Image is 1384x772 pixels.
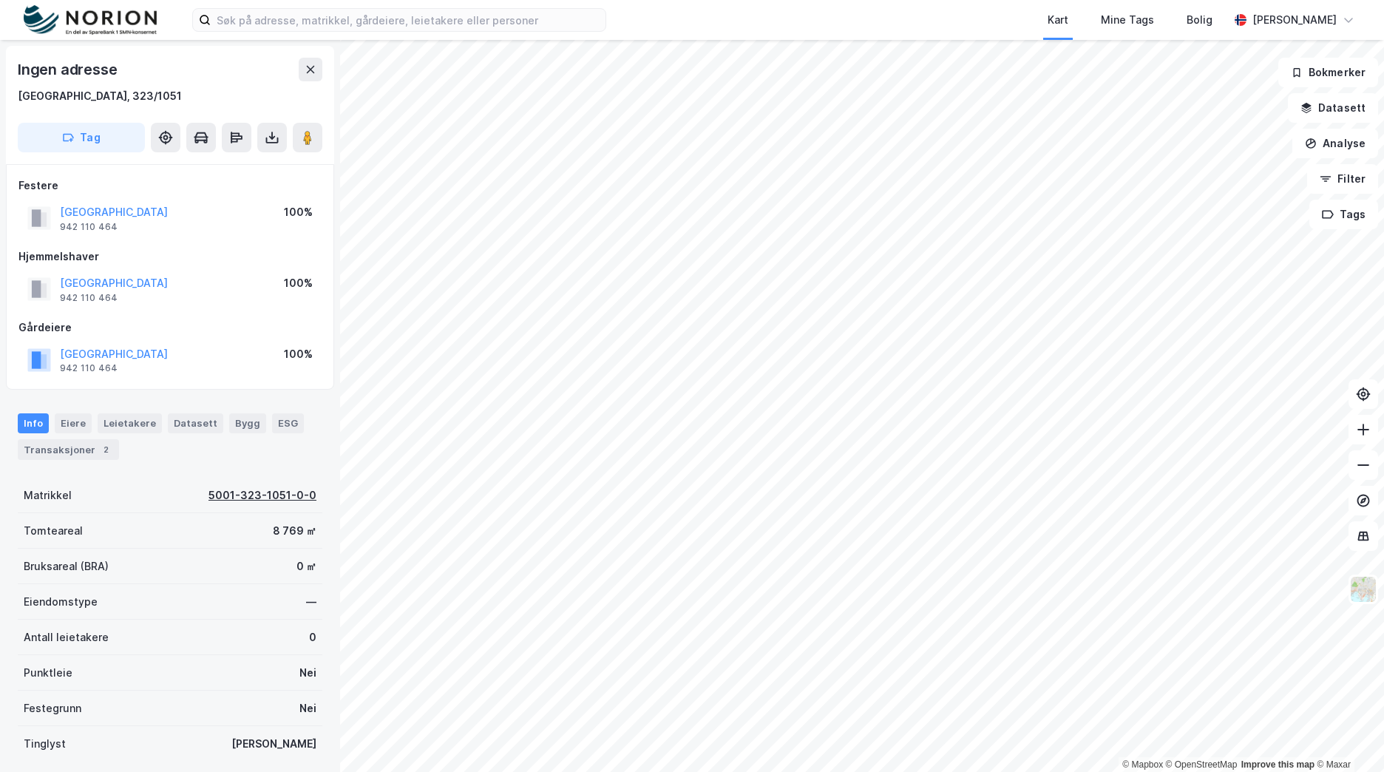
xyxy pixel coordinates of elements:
[306,593,316,611] div: —
[24,522,83,540] div: Tomteareal
[229,413,266,433] div: Bygg
[18,248,322,265] div: Hjemmelshaver
[98,442,113,457] div: 2
[272,413,304,433] div: ESG
[1278,58,1378,87] button: Bokmerker
[296,558,316,575] div: 0 ㎡
[18,87,182,105] div: [GEOGRAPHIC_DATA], 323/1051
[299,700,316,717] div: Nei
[18,319,322,336] div: Gårdeiere
[24,558,109,575] div: Bruksareal (BRA)
[1307,164,1378,194] button: Filter
[1292,129,1378,158] button: Analyse
[1349,575,1377,603] img: Z
[18,123,145,152] button: Tag
[1288,93,1378,123] button: Datasett
[18,439,119,460] div: Transaksjoner
[299,664,316,682] div: Nei
[1310,701,1384,772] div: Kontrollprogram for chat
[18,177,322,194] div: Festere
[1310,701,1384,772] iframe: Chat Widget
[1122,759,1163,770] a: Mapbox
[1309,200,1378,229] button: Tags
[1187,11,1212,29] div: Bolig
[168,413,223,433] div: Datasett
[309,629,316,646] div: 0
[24,735,66,753] div: Tinglyst
[211,9,605,31] input: Søk på adresse, matrikkel, gårdeiere, leietakere eller personer
[284,274,313,292] div: 100%
[284,345,313,363] div: 100%
[24,593,98,611] div: Eiendomstype
[24,629,109,646] div: Antall leietakere
[231,735,316,753] div: [PERSON_NAME]
[60,292,118,304] div: 942 110 464
[18,413,49,433] div: Info
[55,413,92,433] div: Eiere
[284,203,313,221] div: 100%
[18,58,120,81] div: Ingen adresse
[208,487,316,504] div: 5001-323-1051-0-0
[273,522,316,540] div: 8 769 ㎡
[24,700,81,717] div: Festegrunn
[24,5,157,35] img: norion-logo.80e7a08dc31c2e691866.png
[1101,11,1154,29] div: Mine Tags
[1166,759,1238,770] a: OpenStreetMap
[1252,11,1337,29] div: [PERSON_NAME]
[60,221,118,233] div: 942 110 464
[1241,759,1315,770] a: Improve this map
[98,413,162,433] div: Leietakere
[1048,11,1068,29] div: Kart
[24,487,72,504] div: Matrikkel
[24,664,72,682] div: Punktleie
[60,362,118,374] div: 942 110 464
